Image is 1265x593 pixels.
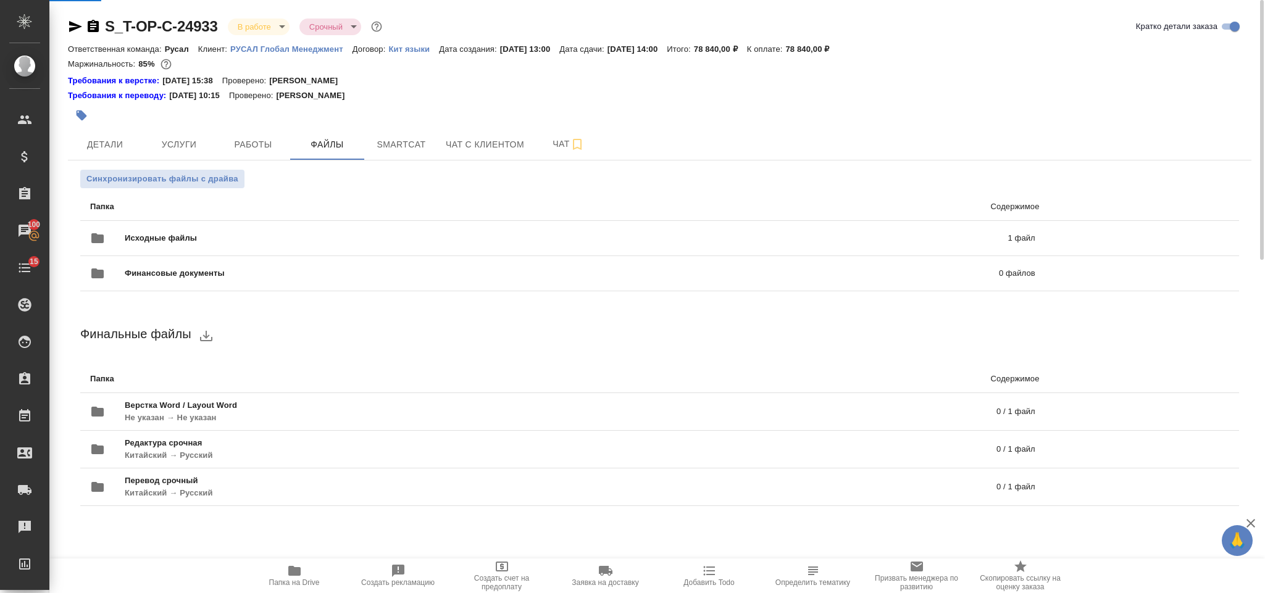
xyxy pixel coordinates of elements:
[125,412,617,424] p: Не указан → Не указан
[105,18,218,35] a: S_T-OP-C-24933
[553,373,1040,385] p: Содержимое
[694,44,747,54] p: 78 840,00 ₽
[68,89,169,102] div: Нажми, чтобы открыть папку с инструкцией
[222,75,270,87] p: Проверено:
[22,255,46,268] span: 15
[607,44,667,54] p: [DATE] 14:00
[612,267,1035,280] p: 0 файлов
[86,19,101,34] button: Скопировать ссылку
[83,223,112,253] button: folder
[68,44,165,54] p: Ответственная команда:
[1222,525,1253,556] button: 🙏
[125,437,604,449] span: Редактура срочная
[747,44,786,54] p: К оплате:
[68,59,138,68] p: Маржинальность:
[191,321,221,350] button: download
[158,56,174,72] button: 9920.00 RUB;
[125,399,617,412] span: Верстка Word / Layout Word
[80,170,244,188] button: Синхронизировать файлы с драйва
[559,44,607,54] p: Дата сдачи:
[500,44,560,54] p: [DATE] 13:00
[68,89,169,102] a: Требования к переводу:
[299,19,361,35] div: В работе
[372,137,431,152] span: Smartcat
[68,102,95,129] button: Добавить тэг
[90,373,553,385] p: Папка
[3,252,46,283] a: 15
[269,75,347,87] p: [PERSON_NAME]
[125,449,604,462] p: Китайский → Русский
[83,472,112,502] button: folder
[165,44,198,54] p: Русал
[570,137,585,152] svg: Подписаться
[90,201,553,213] p: Папка
[1136,20,1217,33] span: Кратко детали заказа
[230,44,353,54] p: РУСАЛ Глобал Менеджмент
[228,19,290,35] div: В работе
[617,405,1035,418] p: 0 / 1 файл
[388,44,439,54] p: Кит языки
[223,137,283,152] span: Работы
[20,218,48,231] span: 100
[169,89,229,102] p: [DATE] 10:15
[785,44,838,54] p: 78 840,00 ₽
[298,137,357,152] span: Файлы
[125,267,612,280] span: Финансовые документы
[75,137,135,152] span: Детали
[604,443,1035,455] p: 0 / 1 файл
[369,19,385,35] button: Доп статусы указывают на важность/срочность заказа
[125,232,603,244] span: Исходные файлы
[68,19,83,34] button: Скопировать ссылку для ЯМессенджера
[553,201,1040,213] p: Содержимое
[3,215,46,246] a: 100
[86,173,238,185] span: Синхронизировать файлы с драйва
[604,481,1035,493] p: 0 / 1 файл
[667,44,693,54] p: Итого:
[83,434,112,464] button: folder
[276,89,354,102] p: [PERSON_NAME]
[125,475,604,487] span: Перевод срочный
[68,75,162,87] a: Требования к верстке:
[539,136,598,152] span: Чат
[388,43,439,54] a: Кит языки
[83,259,112,288] button: folder
[446,137,524,152] span: Чат с клиентом
[138,59,157,68] p: 85%
[439,44,499,54] p: Дата создания:
[306,22,346,32] button: Срочный
[125,487,604,499] p: Китайский → Русский
[162,75,222,87] p: [DATE] 15:38
[353,44,389,54] p: Договор:
[1227,528,1248,554] span: 🙏
[68,75,162,87] div: Нажми, чтобы открыть папку с инструкцией
[198,44,230,54] p: Клиент:
[80,327,191,341] span: Финальные файлы
[149,137,209,152] span: Услуги
[229,89,277,102] p: Проверено:
[230,43,353,54] a: РУСАЛ Глобал Менеджмент
[83,397,112,426] button: folder
[603,232,1035,244] p: 1 файл
[234,22,275,32] button: В работе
